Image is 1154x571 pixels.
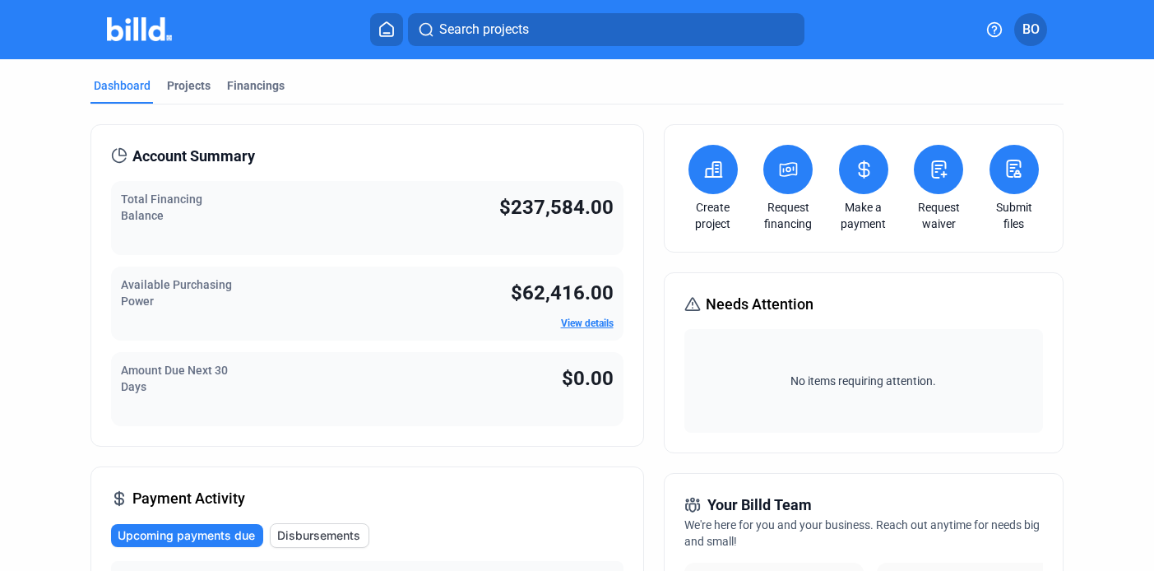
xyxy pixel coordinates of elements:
button: BO [1014,13,1047,46]
a: Make a payment [835,199,892,232]
span: Amount Due Next 30 Days [121,364,228,393]
button: Disbursements [270,523,369,548]
a: View details [561,318,614,329]
span: Search projects [439,20,529,39]
div: Dashboard [94,77,151,94]
span: No items requiring attention. [691,373,1036,389]
span: BO [1022,20,1040,39]
span: Your Billd Team [707,494,812,517]
span: Payment Activity [132,487,245,510]
img: Billd Company Logo [107,17,172,41]
a: Create project [684,199,742,232]
span: Needs Attention [706,293,813,316]
button: Upcoming payments due [111,524,263,547]
span: Disbursements [277,527,360,544]
span: $62,416.00 [511,281,614,304]
span: Available Purchasing Power [121,278,232,308]
span: $237,584.00 [499,196,614,219]
a: Request financing [759,199,817,232]
span: $0.00 [562,367,614,390]
span: We're here for you and your business. Reach out anytime for needs big and small! [684,518,1040,548]
span: Upcoming payments due [118,527,255,544]
a: Submit files [985,199,1043,232]
div: Financings [227,77,285,94]
div: Projects [167,77,211,94]
a: Request waiver [910,199,967,232]
span: Account Summary [132,145,255,168]
span: Total Financing Balance [121,193,202,222]
button: Search projects [408,13,804,46]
